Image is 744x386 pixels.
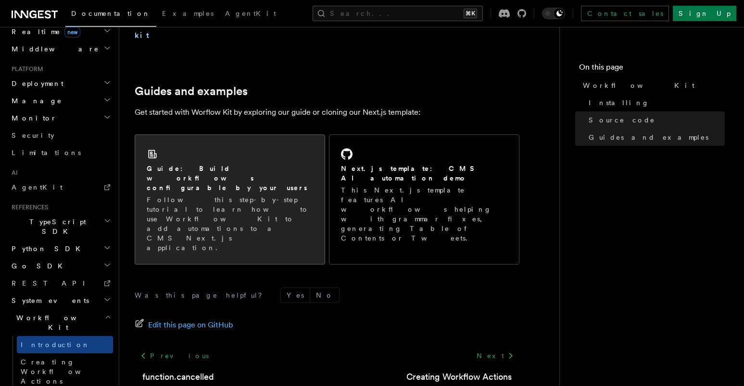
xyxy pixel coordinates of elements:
a: Creating Workflow Actions [406,370,512,384]
a: AgentKit [8,179,113,196]
a: Workflow Kit [579,77,725,94]
span: References [8,204,48,211]
a: Guides and examples [585,129,725,146]
a: function.cancelled [142,370,214,384]
span: Deployment [8,79,63,88]
button: Realtimenew [8,23,113,40]
span: Guides and examples [589,133,708,142]
span: Security [12,132,54,139]
span: Source code [589,115,655,125]
span: Realtime [8,27,80,36]
span: Go SDK [8,261,68,271]
span: AI [8,169,18,177]
p: Was this page helpful? [135,290,269,300]
span: Creating Workflow Actions [21,358,104,385]
p: Get started with Worflow Kit by exploring our guide or cloning our Next.js template: [135,106,519,119]
span: AgentKit [12,183,63,191]
a: Introduction [17,336,113,353]
a: Documentation [65,3,156,27]
span: Documentation [71,10,151,17]
span: Workflow Kit [583,81,694,90]
button: Monitor [8,109,113,127]
p: Follow this step-by-step tutorial to learn how to use Workflow Kit to add automations to a CMS Ne... [147,195,313,253]
a: Installing [585,94,725,111]
button: No [310,288,339,302]
a: Next.js template: CMS AI automation demoThis Next.js template features AI workflows helping with ... [329,134,519,265]
button: System events [8,292,113,309]
span: Manage [8,96,62,106]
span: System events [8,296,89,305]
a: Limitations [8,144,113,161]
p: This Next.js template features AI workflows helping with grammar fixes, generating Table of Conte... [341,185,507,243]
span: Limitations [12,149,81,157]
a: Examples [156,3,219,26]
a: Guide: Build workflows configurable by your usersFollow this step-by-step tutorial to learn how t... [135,134,325,265]
button: Search...⌘K [313,6,483,21]
button: Manage [8,92,113,109]
a: Sign Up [673,6,736,21]
button: Toggle dark mode [542,8,565,19]
span: Installing [589,98,649,108]
span: Monitor [8,113,57,123]
a: Edit this page on GitHub [135,318,233,332]
span: Middleware [8,44,99,54]
a: Guides and examples [135,84,248,98]
button: Middleware [8,40,113,58]
button: Deployment [8,75,113,92]
a: Previous [135,347,214,364]
h4: On this page [579,61,725,77]
a: REST API [8,275,113,292]
button: TypeScript SDK [8,213,113,240]
button: Yes [281,288,310,302]
a: Source code [585,111,725,129]
span: Examples [162,10,214,17]
span: new [64,27,80,37]
kbd: ⌘K [464,9,477,18]
h2: Guide: Build workflows configurable by your users [147,164,313,193]
a: Contact sales [581,6,669,21]
span: Edit this page on GitHub [148,318,233,332]
span: Python SDK [8,244,86,253]
span: AgentKit [225,10,276,17]
span: Platform [8,65,43,73]
span: Workflow Kit [8,313,105,332]
a: Next [471,347,519,364]
span: REST API [12,279,93,287]
span: Introduction [21,341,90,349]
p: Our Workflow Kit is open source and available on Github: [135,15,443,42]
button: Go SDK [8,257,113,275]
h2: Next.js template: CMS AI automation demo [341,164,507,183]
button: Workflow Kit [8,309,113,336]
a: AgentKit [219,3,282,26]
a: Security [8,127,113,144]
iframe: GitHub [447,24,519,34]
span: TypeScript SDK [8,217,104,236]
button: Python SDK [8,240,113,257]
